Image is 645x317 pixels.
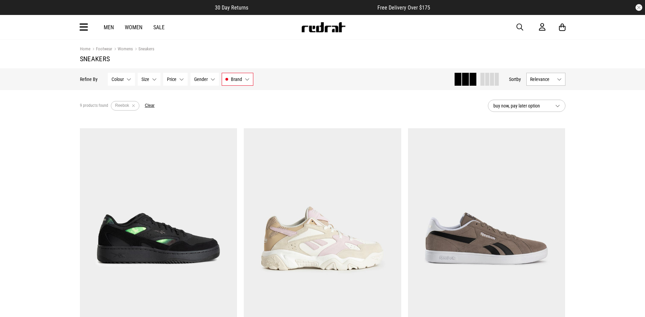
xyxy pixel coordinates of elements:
span: Colour [112,77,124,82]
img: Redrat logo [301,22,346,32]
span: Price [167,77,176,82]
button: buy now, pay later option [488,100,565,112]
button: Brand [222,73,253,86]
a: Home [80,46,90,51]
span: Gender [194,77,208,82]
span: 30 Day Returns [215,4,248,11]
span: Free Delivery Over $175 [377,4,430,11]
span: buy now, pay later option [493,102,550,110]
a: Women [125,24,142,31]
button: Colour [108,73,135,86]
a: Men [104,24,114,31]
button: Clear [145,103,155,109]
span: 9 products found [80,103,108,109]
p: Refine By [80,77,98,82]
button: Gender [190,73,219,86]
button: Sortby [509,75,521,83]
span: Size [141,77,149,82]
button: Price [163,73,188,86]
span: Relevance [530,77,554,82]
h1: Sneakers [80,55,565,63]
span: Reebok [115,103,129,108]
a: Sneakers [133,46,154,53]
a: Sale [153,24,165,31]
button: Size [138,73,160,86]
iframe: Customer reviews powered by Trustpilot [262,4,364,11]
span: by [516,77,521,82]
span: Brand [231,77,242,82]
button: Relevance [526,73,565,86]
button: Remove filter [129,101,138,111]
a: Footwear [90,46,112,53]
a: Womens [112,46,133,53]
